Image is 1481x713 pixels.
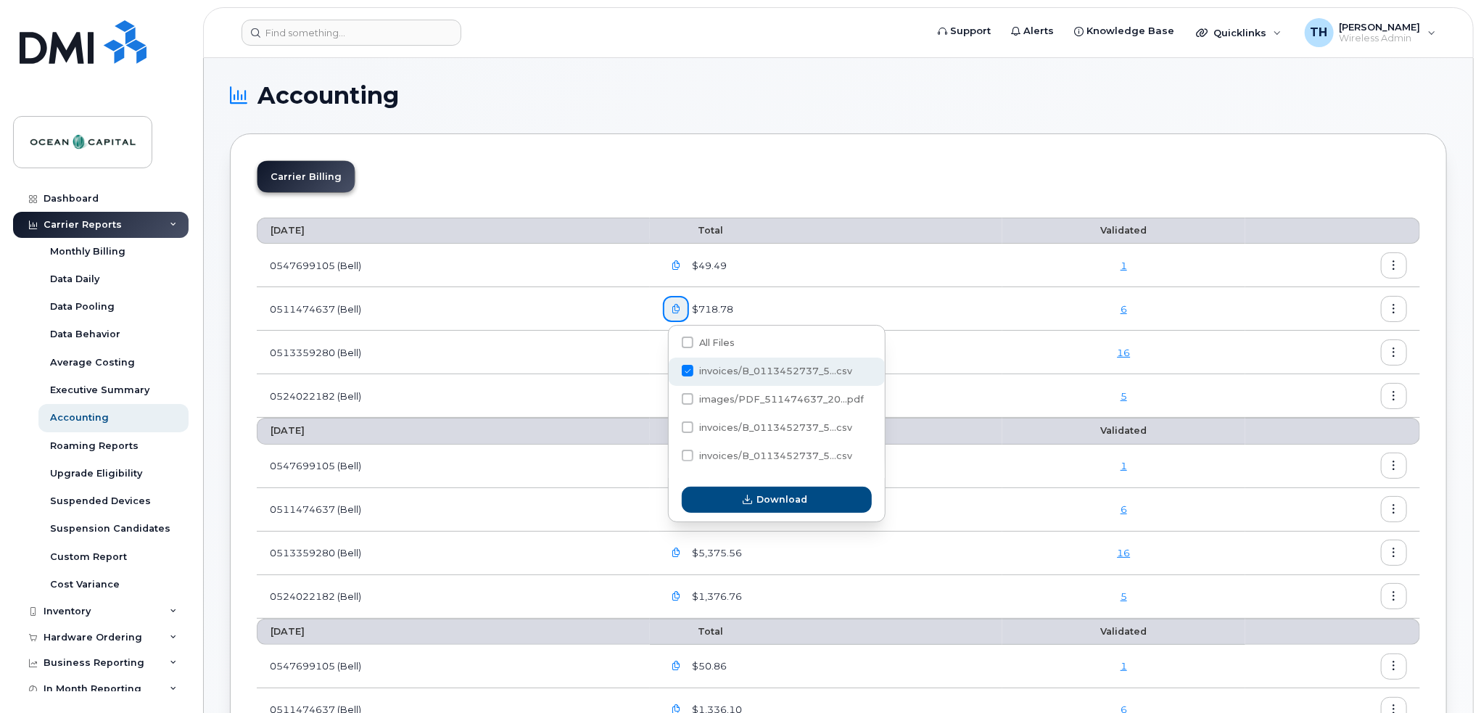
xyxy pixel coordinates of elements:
[689,259,727,273] span: $49.49
[1121,660,1127,672] a: 1
[699,450,852,461] span: invoices/B_0113452737_5...csv
[257,374,650,418] td: 0524022182 (Bell)
[682,424,852,435] span: invoices/B_0113452737_511474637_12072025_ACC.csv
[699,422,852,433] span: invoices/B_0113452737_5...csv
[663,225,723,236] span: Total
[257,488,650,532] td: 0511474637 (Bell)
[1121,460,1127,471] a: 1
[689,659,727,673] span: $50.86
[1121,260,1127,271] a: 1
[663,425,723,436] span: Total
[682,396,864,407] span: images/PDF_511474637_206_0000000000.pdf
[682,453,852,463] span: invoices/B_0113452737_511474637_12072025_DTL.csv
[756,492,807,506] span: Download
[1117,347,1130,358] a: 16
[663,626,723,637] span: Total
[682,368,852,379] span: invoices/B_0113452737_511474637_12072025_MOB.csv
[682,487,872,513] button: Download
[1002,218,1245,244] th: Validated
[1002,418,1245,444] th: Validated
[699,337,735,348] span: All Files
[689,590,742,603] span: $1,376.76
[1121,303,1127,315] a: 6
[257,244,650,287] td: 0547699105 (Bell)
[699,394,864,405] span: images/PDF_511474637_20...pdf
[257,575,650,619] td: 0524022182 (Bell)
[1117,547,1130,559] a: 16
[689,546,742,560] span: $5,375.56
[257,645,650,688] td: 0547699105 (Bell)
[257,85,399,107] span: Accounting
[1121,503,1127,515] a: 6
[257,287,650,331] td: 0511474637 (Bell)
[689,302,733,316] span: $718.78
[699,366,852,376] span: invoices/B_0113452737_5...csv
[257,218,650,244] th: [DATE]
[257,445,650,488] td: 0547699105 (Bell)
[1002,619,1245,645] th: Validated
[257,619,650,645] th: [DATE]
[1121,590,1127,602] a: 5
[257,532,650,575] td: 0513359280 (Bell)
[1121,390,1127,402] a: 5
[257,418,650,444] th: [DATE]
[257,331,650,374] td: 0513359280 (Bell)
